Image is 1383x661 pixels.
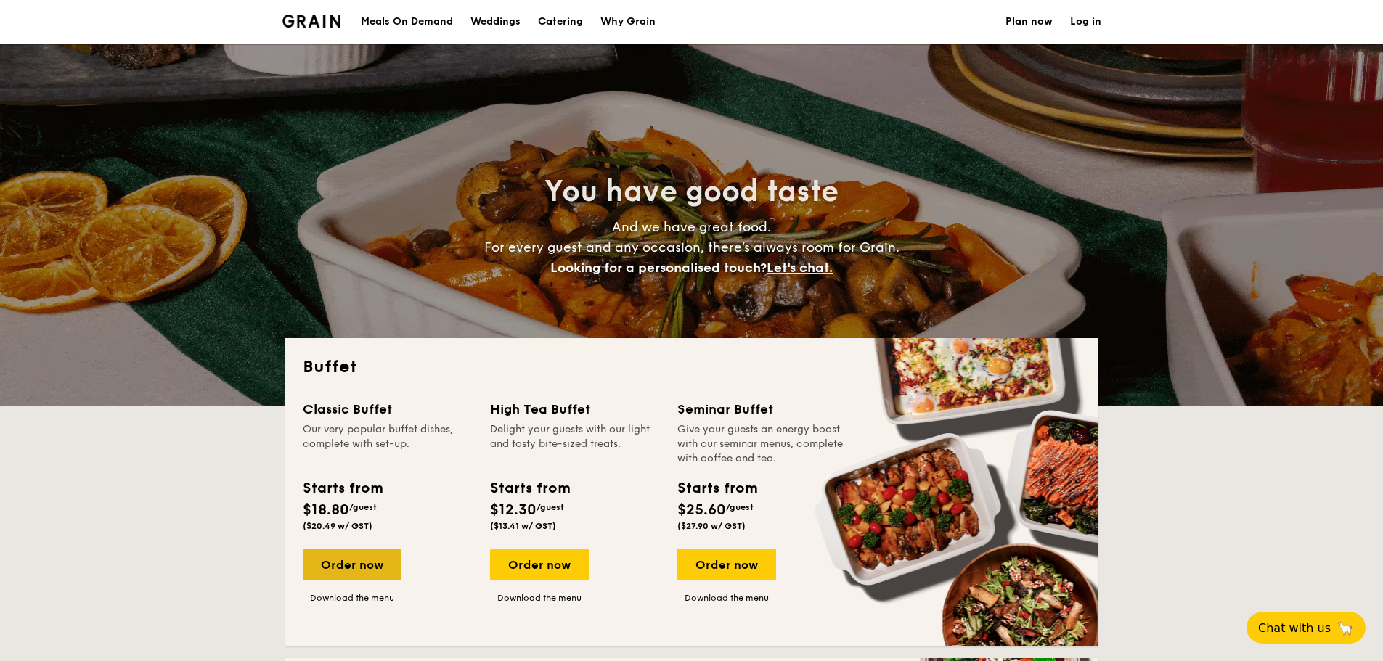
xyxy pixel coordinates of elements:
div: Order now [490,549,589,580]
a: Logotype [282,15,341,28]
span: Let's chat. [767,260,833,276]
a: Download the menu [303,592,401,604]
div: Delight your guests with our light and tasty bite-sized treats. [490,422,660,466]
div: Order now [677,549,776,580]
div: Starts from [677,477,756,499]
div: High Tea Buffet [490,399,660,419]
span: /guest [537,502,564,512]
img: Grain [282,15,341,28]
span: ($20.49 w/ GST) [303,521,372,531]
span: /guest [726,502,754,512]
span: And we have great food. For every guest and any occasion, there’s always room for Grain. [484,219,899,276]
button: Chat with us🦙 [1247,612,1366,644]
div: Starts from [303,477,382,499]
a: Download the menu [677,592,776,604]
span: You have good taste [544,174,839,209]
span: 🦙 [1337,620,1354,636]
span: Looking for a personalised touch? [550,260,767,276]
span: $18.80 [303,501,349,519]
h2: Buffet [303,356,1081,379]
span: $25.60 [677,501,726,519]
span: ($13.41 w/ GST) [490,521,556,531]
div: Order now [303,549,401,580]
span: $12.30 [490,501,537,519]
div: Classic Buffet [303,399,473,419]
span: ($27.90 w/ GST) [677,521,746,531]
div: Give your guests an energy boost with our seminar menus, complete with coffee and tea. [677,422,847,466]
div: Starts from [490,477,569,499]
div: Our very popular buffet dishes, complete with set-up. [303,422,473,466]
div: Seminar Buffet [677,399,847,419]
a: Download the menu [490,592,589,604]
span: Chat with us [1258,621,1331,635]
span: /guest [349,502,377,512]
